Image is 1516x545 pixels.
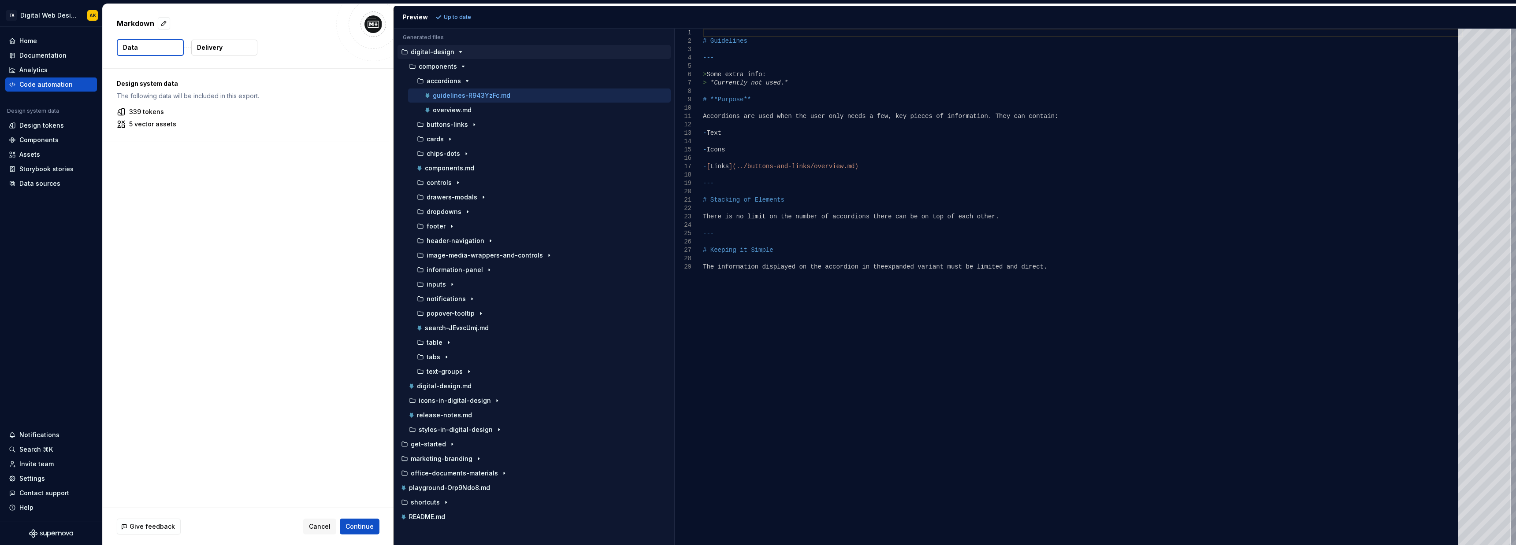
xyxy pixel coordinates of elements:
[427,179,452,186] p: controls
[675,121,691,129] div: 12
[19,460,54,468] div: Invite team
[419,63,457,70] p: components
[191,40,257,55] button: Delivery
[405,338,671,347] button: table
[19,51,67,60] div: Documentation
[675,104,691,112] div: 10
[675,254,691,263] div: 28
[405,367,671,376] button: text-groups
[7,107,59,114] div: Design system data
[675,96,691,104] div: 9
[425,324,489,331] p: search-JEvxcUmj.md
[675,79,691,87] div: 7
[19,165,74,173] div: Storybook stories
[19,179,60,188] div: Data sources
[398,483,671,493] button: playground-Orp9Ndo8.md
[703,37,747,44] span: # Guidelines
[19,136,59,144] div: Components
[675,196,691,204] div: 21
[401,396,671,405] button: icons-in-digital-design
[433,92,510,99] p: guidelines-R943YzFc.md
[5,471,97,486] a: Settings
[405,352,671,362] button: tabs
[405,309,671,318] button: popover-tooltip
[675,162,691,171] div: 17
[123,43,138,52] p: Data
[197,43,223,52] p: Delivery
[403,34,665,41] p: Generated files
[710,163,728,170] span: Links
[884,263,1047,270] span: expanded variant must be limited and direct.
[19,474,45,483] div: Settings
[425,165,474,172] p: components.md
[444,14,471,21] p: Up to date
[417,412,472,419] p: release-notes.md
[19,431,59,439] div: Notifications
[129,107,164,116] p: 339 tokens
[427,136,444,143] p: cards
[703,129,706,136] span: -
[433,107,472,114] p: overview.md
[398,47,671,57] button: digital-design
[130,522,175,531] span: Give feedback
[5,177,97,191] a: Data sources
[427,310,475,317] p: popover-tooltip
[675,179,691,188] div: 19
[675,204,691,213] div: 22
[403,13,428,22] div: Preview
[675,45,691,54] div: 3
[19,150,40,159] div: Assets
[405,134,671,144] button: cards
[427,194,477,201] p: drawers-modals
[427,339,442,346] p: table
[19,445,53,454] div: Search ⌘K
[5,501,97,515] button: Help
[703,146,706,153] span: -
[675,37,691,45] div: 2
[411,470,498,477] p: office-documents-materials
[427,150,460,157] p: chips-dots
[675,188,691,196] div: 20
[427,208,461,215] p: dropdowns
[703,213,888,220] span: There is no limit on the number of accordions ther
[117,79,375,88] p: Design system data
[427,295,466,302] p: notifications
[675,54,691,62] div: 4
[401,410,671,420] button: release-notes.md
[411,441,446,448] p: get-started
[427,281,446,288] p: inputs
[405,76,671,86] button: accordions
[703,113,888,120] span: Accordions are used when the user only needs a few
[398,497,671,507] button: shortcuts
[710,79,788,86] span: *Currently not used.*
[303,519,336,534] button: Cancel
[675,213,691,221] div: 23
[5,48,97,63] a: Documentation
[405,192,671,202] button: drawers-modals
[405,178,671,188] button: controls
[675,263,691,271] div: 29
[5,442,97,457] button: Search ⌘K
[405,294,671,304] button: notifications
[5,147,97,162] a: Assets
[405,280,671,289] button: inputs
[675,129,691,137] div: 13
[5,162,97,176] a: Storybook stories
[675,112,691,121] div: 11
[117,39,184,56] button: Data
[419,397,491,404] p: icons-in-digital-design
[117,519,181,534] button: Give feedback
[405,207,671,217] button: dropdowns
[405,163,671,173] button: components.md
[703,196,784,203] span: # Stacking of Elements
[2,6,100,25] button: TADigital Web DesignAK
[675,229,691,238] div: 25
[706,71,765,78] span: Some extra info:
[706,163,710,170] span: [
[5,77,97,92] a: Code automation
[427,368,463,375] p: text-groups
[675,70,691,79] div: 6
[398,468,671,478] button: office-documents-materials
[706,129,721,136] span: Text
[117,18,154,29] p: Markdown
